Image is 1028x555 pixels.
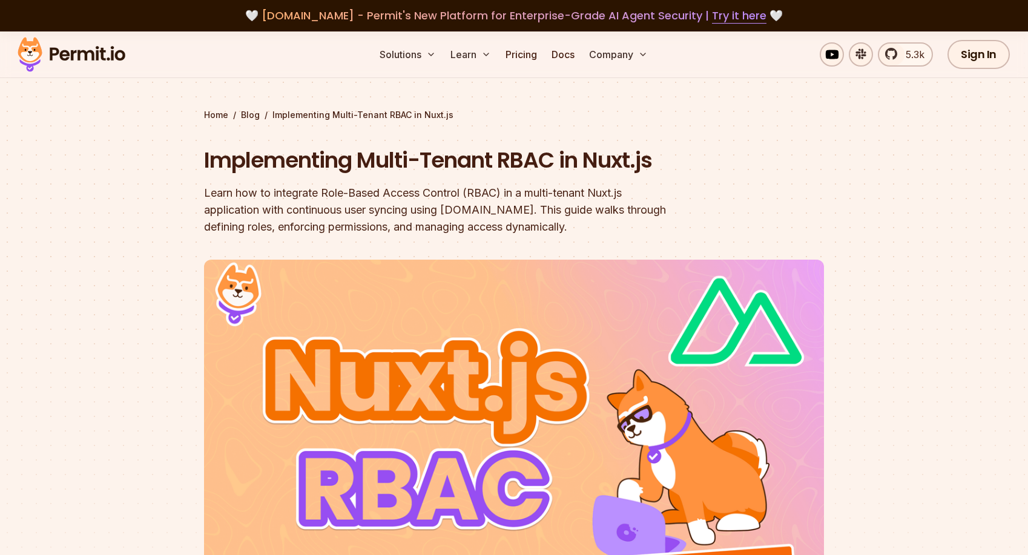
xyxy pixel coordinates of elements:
a: 5.3k [878,42,933,67]
a: Try it here [712,8,766,24]
span: 5.3k [898,47,924,62]
div: / / [204,109,824,121]
img: Permit logo [12,34,131,75]
h1: Implementing Multi-Tenant RBAC in Nuxt.js [204,145,669,176]
div: 🤍 🤍 [29,7,999,24]
button: Solutions [375,42,441,67]
a: Blog [241,109,260,121]
a: Sign In [947,40,1010,69]
span: [DOMAIN_NAME] - Permit's New Platform for Enterprise-Grade AI Agent Security | [262,8,766,23]
a: Home [204,109,228,121]
button: Company [584,42,653,67]
a: Docs [547,42,579,67]
a: Pricing [501,42,542,67]
div: Learn how to integrate Role-Based Access Control (RBAC) in a multi-tenant Nuxt.js application wit... [204,185,669,235]
button: Learn [446,42,496,67]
